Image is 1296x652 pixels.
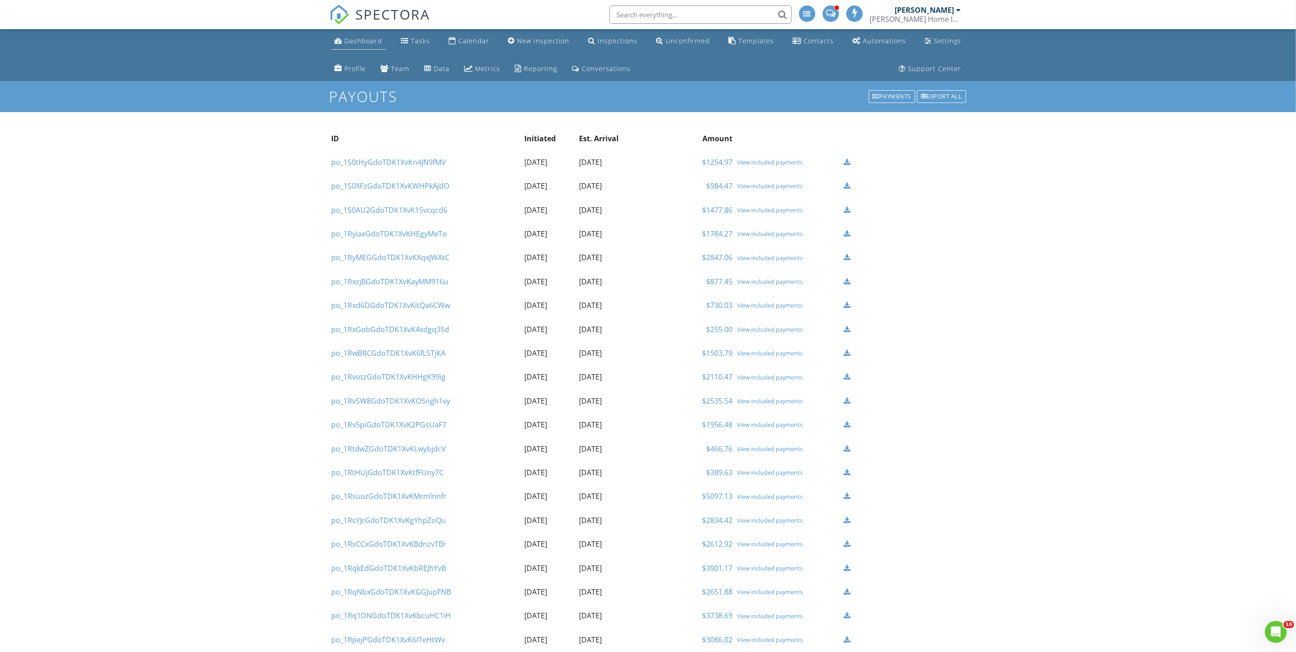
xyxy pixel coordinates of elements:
[524,64,558,73] div: Reporting
[789,33,838,50] a: Contacts
[737,493,839,500] div: View included payments
[610,5,792,24] input: Search everything...
[332,635,446,645] a: po_1RpejPGdoTDK1XvK6ITeHtWv
[332,396,451,406] a: po_1RvSW8GdoTDK1XvKOSngh1vy
[332,181,450,191] a: po_1S0XFzGdoTDK1XvKWHPkAJdO
[598,36,638,45] div: Inspections
[737,278,839,285] a: View included payments
[446,33,493,50] a: Calendar
[577,174,644,198] td: [DATE]
[869,90,916,103] div: Payments
[737,445,839,452] div: View included payments
[332,229,447,239] a: po_1RyiaxGdoTDK1XvKHEgyMeTo
[332,372,446,382] a: po_1RvotzGdoTDK1XvKHHgK99ig
[434,64,450,73] div: Data
[332,539,447,549] a: po_1RsCCxGdoTDK1XvKBdnzvTBr
[329,88,967,104] h1: Payouts
[706,444,733,454] a: $466.76
[569,61,635,77] a: Conversations
[577,556,644,580] td: [DATE]
[577,508,644,532] td: [DATE]
[329,5,349,25] img: The Best Home Inspection Software - Spectora
[332,491,447,501] a: po_1RsuuzGdoTDK1XvKMrmlnnfr
[702,252,733,262] a: $2847.06
[666,36,710,45] div: Unconfirmed
[737,254,839,262] a: View included payments
[737,636,839,643] a: View included payments
[377,61,414,77] a: Team
[332,611,451,621] a: po_1Rq1DNGdoTDK1XvKbcuHC1iH
[737,206,839,214] a: View included payments
[332,324,450,334] a: po_1RxGobGdoTDK1XvK4xdgq35d
[737,517,839,524] div: View included payments
[737,565,839,572] a: View included payments
[702,157,733,167] a: $1254.97
[522,532,577,556] td: [DATE]
[702,611,733,621] a: $3738.69
[522,222,577,246] td: [DATE]
[737,182,839,190] div: View included payments
[577,604,644,627] td: [DATE]
[517,36,570,45] div: New Inspection
[522,461,577,484] td: [DATE]
[332,587,451,597] a: po_1RqNbxGdoTDK1XvKGGJupFNB
[329,12,430,31] a: SPECTORA
[332,420,447,430] a: po_1Rv5piGdoTDK1XvK2PGsUaF7
[421,61,454,77] a: Data
[398,33,434,50] a: Tasks
[522,270,577,293] td: [DATE]
[577,628,644,652] td: [DATE]
[737,374,839,381] a: View included payments
[702,229,733,239] a: $1784.27
[522,365,577,389] td: [DATE]
[522,174,577,198] td: [DATE]
[582,64,631,73] div: Conversations
[895,5,954,15] div: [PERSON_NAME]
[934,36,962,45] div: Settings
[706,324,733,334] a: $255.00
[577,246,644,269] td: [DATE]
[577,532,644,556] td: [DATE]
[332,444,446,454] a: po_1RtdwZGdoTDK1XvKLwybjdcV
[1265,621,1287,643] iframe: Intercom live chat
[522,508,577,532] td: [DATE]
[577,413,644,436] td: [DATE]
[577,437,644,461] td: [DATE]
[332,157,446,167] a: po_1S0tHyGdoTDK1XvKn4JN9fMV
[706,467,733,477] a: $389.63
[702,563,733,573] a: $3901.17
[737,159,839,166] a: View included payments
[737,397,839,405] a: View included payments
[522,484,577,508] td: [DATE]
[522,556,577,580] td: [DATE]
[577,341,644,365] td: [DATE]
[702,635,733,645] a: $3086.02
[522,150,577,174] td: [DATE]
[331,33,386,50] a: Dashboard
[916,89,967,104] a: Export all
[737,326,839,333] a: View included payments
[345,64,366,73] div: Profile
[577,389,644,413] td: [DATE]
[917,90,966,103] div: Export all
[870,15,961,24] div: Billings Home Inspections
[849,33,910,50] a: Automations (Advanced)
[577,222,644,246] td: [DATE]
[522,628,577,652] td: [DATE]
[577,484,644,508] td: [DATE]
[1284,621,1294,628] span: 10
[522,437,577,461] td: [DATE]
[459,36,490,45] div: Calendar
[522,246,577,269] td: [DATE]
[577,198,644,222] td: [DATE]
[737,302,839,309] a: View included payments
[908,64,962,73] div: Support Center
